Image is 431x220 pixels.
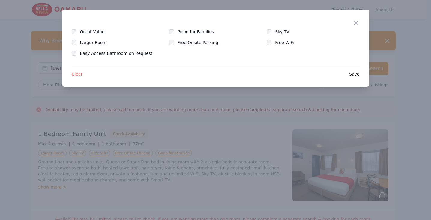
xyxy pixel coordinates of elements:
label: Good for Families [178,29,221,35]
label: Free WiFi [275,40,301,46]
label: Free Onsite Parking [178,40,226,46]
label: Sky TV [275,29,296,35]
span: Save [349,71,359,77]
label: Great Value [80,29,112,35]
span: Clear [72,71,83,77]
label: Larger Room [80,40,114,46]
label: Easy Access Bathroom on Request [80,50,160,56]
